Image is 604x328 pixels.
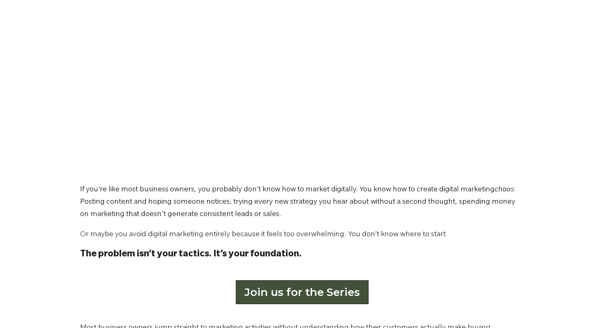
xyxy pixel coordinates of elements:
span: chaos [495,186,514,194]
a: Join us for the Series [236,280,369,304]
iframe: Chat Widget [563,288,604,328]
span: Or maybe you avoid digital marketing entirely because it feels too overwhelming. You don’t know w... [80,231,448,239]
span: If you’re like most business owners, you probably don’t know how to market digitally. You know ho... [80,186,495,194]
span: : Posting content and hoping someone notices, trying every new strategy you hear about without a ... [80,186,516,219]
strong: The problem isn’t your tactics. It’s your foundation. [80,250,302,260]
